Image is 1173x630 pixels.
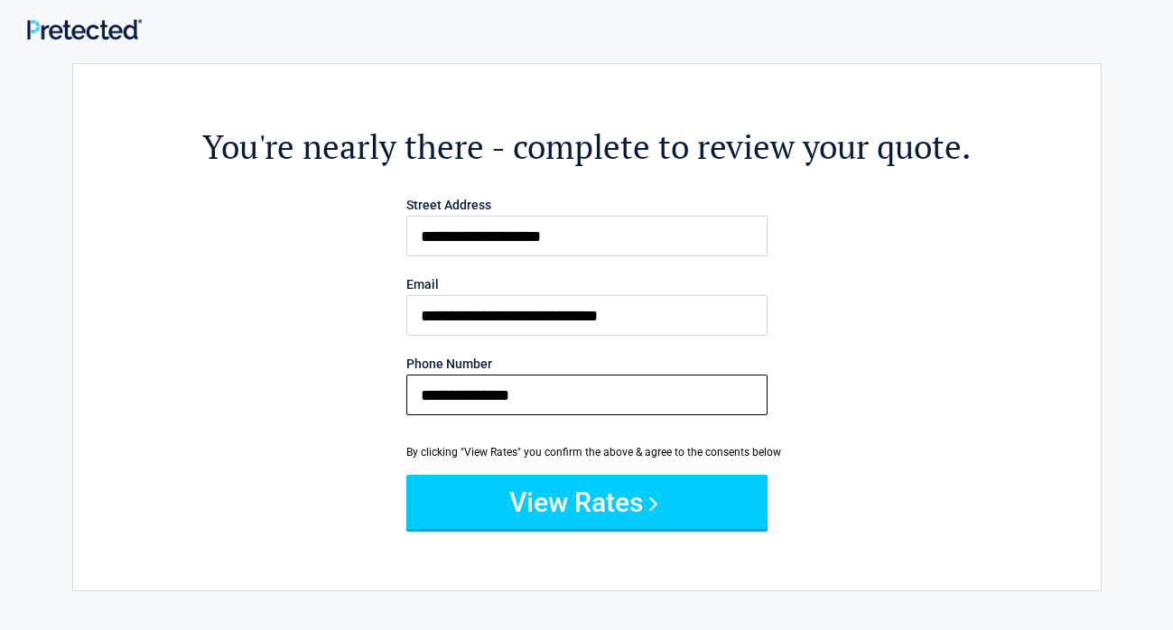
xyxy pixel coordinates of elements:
[406,199,768,211] label: Street Address
[27,19,142,40] img: Main Logo
[406,278,768,291] label: Email
[172,125,1001,169] h2: You're nearly there - complete to review your quote.
[406,444,768,460] div: By clicking "View Rates" you confirm the above & agree to the consents below
[406,357,768,370] label: Phone Number
[406,475,768,529] button: View Rates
